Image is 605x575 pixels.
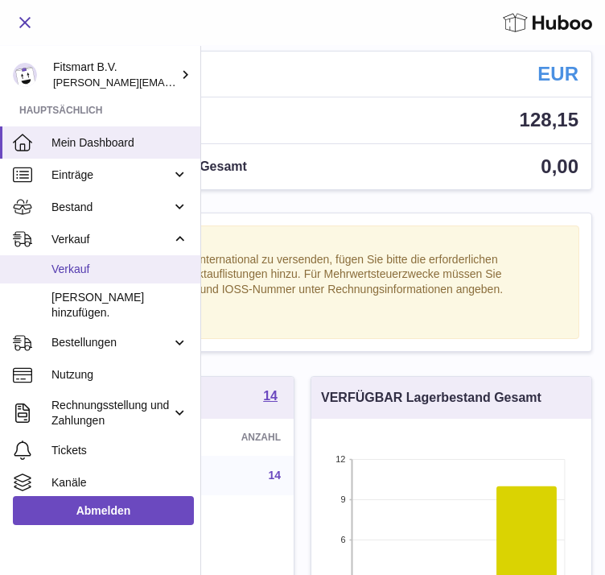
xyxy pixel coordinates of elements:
[537,61,578,87] strong: EUR
[165,419,294,456] th: Anzahl
[35,252,570,330] div: Wenn Sie planen, Ihre Produkte international zu versenden, fügen Sie bitte die erforderlichen Zol...
[268,469,281,482] a: 14
[340,535,345,544] text: 6
[51,200,171,215] span: Bestand
[263,390,278,403] strong: 14
[53,60,177,90] div: Fitsmart B.V.
[520,109,578,130] span: 128,15
[51,398,171,428] span: Rechnungsstellung und Zahlungen
[14,97,591,143] a: Gesamtumsatz 128,15
[51,290,188,321] span: [PERSON_NAME] hinzufügen.
[51,367,188,383] span: Nutzung
[51,443,188,458] span: Tickets
[541,155,578,177] span: 0,00
[13,496,194,525] a: Abmelden
[51,232,171,247] span: Verkauf
[14,144,591,189] a: VERFÜGBAR Lagerbestand Gesamt 0,00
[35,234,570,250] strong: Hinweis
[321,389,541,407] h3: VERFÜGBAR Lagerbestand Gesamt
[340,494,345,504] text: 9
[51,262,188,277] span: Verkauf
[263,390,278,406] a: 14
[335,454,345,464] text: 12
[53,76,316,89] span: [PERSON_NAME][EMAIL_ADDRESS][DOMAIN_NAME]
[51,335,171,350] span: Bestellungen
[51,135,188,151] span: Mein Dashboard
[13,63,37,87] img: jonathan@leaderoo.com
[51,475,188,490] span: Kanäle
[51,168,171,183] span: Einträge
[27,158,247,176] span: VERFÜGBAR Lagerbestand Gesamt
